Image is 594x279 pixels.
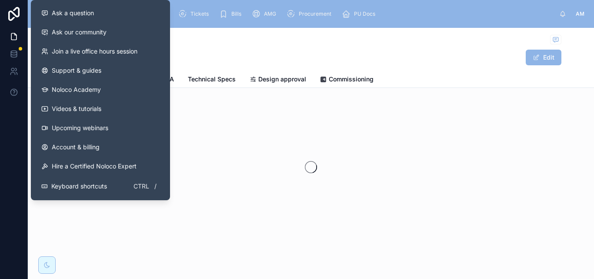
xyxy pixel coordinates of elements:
[264,10,276,17] span: AMG
[258,75,306,84] span: Design approval
[354,10,375,17] span: PU Docs
[52,28,107,37] span: Ask our community
[250,71,306,89] a: Design approval
[188,71,236,89] a: Technical Specs
[188,75,236,84] span: Technical Specs
[133,181,150,192] span: Ctrl
[526,50,561,65] button: Edit
[329,75,374,84] span: Commissioning
[284,6,337,22] a: Procurement
[34,23,167,42] a: Ask our community
[231,10,241,17] span: Bills
[190,10,209,17] span: Tickets
[576,10,584,17] span: AM
[34,138,167,157] a: Account & billing
[93,4,559,24] div: scrollable content
[34,80,167,99] a: Noloco Academy
[52,143,100,151] span: Account & billing
[217,6,247,22] a: Bills
[34,157,167,176] button: Hire a Certified Noloco Expert
[249,6,282,22] a: AMG
[52,47,137,56] span: Join a live office hours session
[34,118,167,138] a: Upcoming webinars
[34,42,167,61] a: Join a live office hours session
[52,85,101,94] span: Noloco Academy
[52,104,101,113] span: Videos & tutorials
[34,61,167,80] a: Support & guides
[34,176,167,197] button: Keyboard shortcutsCtrl/
[52,124,108,132] span: Upcoming webinars
[34,3,167,23] button: Ask a question
[52,9,94,17] span: Ask a question
[51,182,107,191] span: Keyboard shortcuts
[52,66,101,75] span: Support & guides
[176,6,215,22] a: Tickets
[320,71,374,89] a: Commissioning
[52,162,137,171] span: Hire a Certified Noloco Expert
[339,6,381,22] a: PU Docs
[152,183,159,190] span: /
[34,99,167,118] a: Videos & tutorials
[299,10,331,17] span: Procurement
